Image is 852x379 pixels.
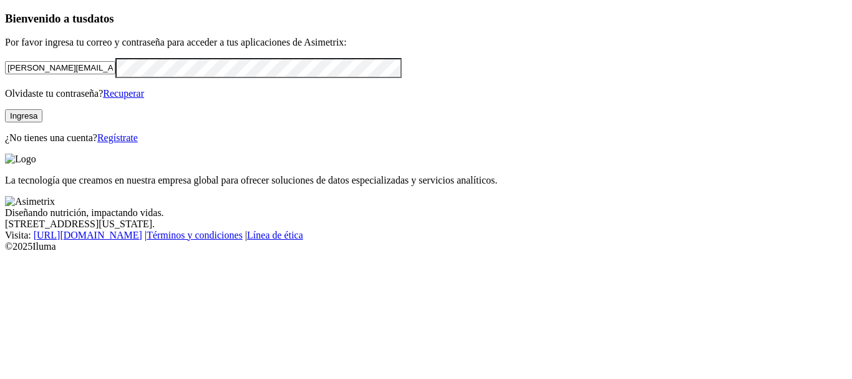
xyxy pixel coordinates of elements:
[5,61,115,74] input: Tu correo
[5,154,36,165] img: Logo
[5,230,847,241] div: Visita : | |
[5,37,847,48] p: Por favor ingresa tu correo y contraseña para acceder a tus aplicaciones de Asimetrix:
[5,88,847,99] p: Olvidaste tu contraseña?
[5,219,847,230] div: [STREET_ADDRESS][US_STATE].
[5,109,42,122] button: Ingresa
[34,230,142,240] a: [URL][DOMAIN_NAME]
[247,230,303,240] a: Línea de ética
[103,88,144,99] a: Recuperar
[5,132,847,144] p: ¿No tienes una cuenta?
[5,207,847,219] div: Diseñando nutrición, impactando vidas.
[97,132,138,143] a: Regístrate
[147,230,243,240] a: Términos y condiciones
[5,196,55,207] img: Asimetrix
[5,175,847,186] p: La tecnología que creamos en nuestra empresa global para ofrecer soluciones de datos especializad...
[5,12,847,26] h3: Bienvenido a tus
[5,241,847,252] div: © 2025 Iluma
[87,12,114,25] span: datos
